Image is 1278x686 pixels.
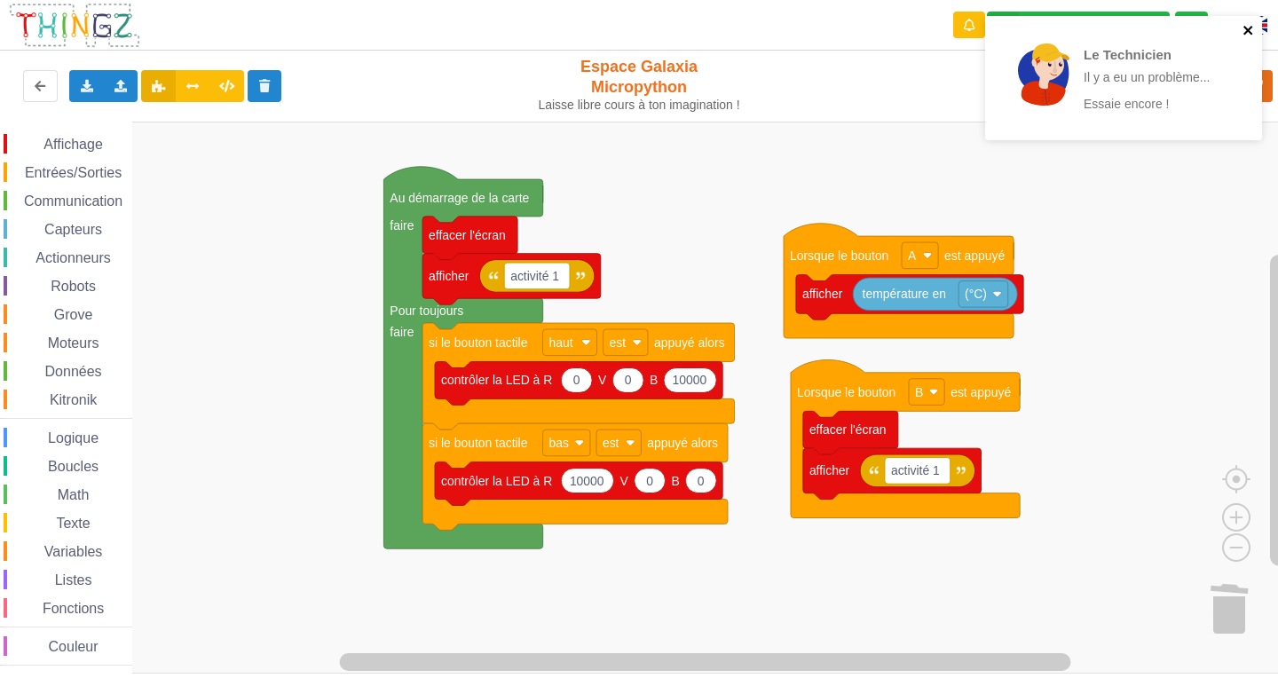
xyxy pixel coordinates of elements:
[797,385,895,399] text: Lorsque le bouton
[429,436,528,450] text: si le bouton tactile
[47,392,99,407] span: Kitronik
[1084,95,1222,113] p: Essaie encore !
[698,474,705,488] text: 0
[33,250,114,265] span: Actionneurs
[1242,23,1255,40] button: close
[951,385,1011,399] text: est appuyé
[610,335,627,350] text: est
[390,218,414,233] text: faire
[650,373,658,387] text: B
[429,228,506,242] text: effacer l'écran
[41,137,105,152] span: Affichage
[915,385,923,399] text: B
[40,601,106,616] span: Fonctions
[646,474,653,488] text: 0
[598,373,607,387] text: V
[987,12,1170,39] div: Ta base fonctionne bien !
[549,436,569,450] text: bas
[51,307,96,322] span: Grove
[809,422,887,437] text: effacer l'écran
[625,373,632,387] text: 0
[510,269,559,283] text: activité 1
[802,287,843,301] text: afficher
[647,436,718,450] text: appuyé alors
[55,487,92,502] span: Math
[45,335,102,351] span: Moteurs
[1084,68,1222,86] p: Il y a eu un problème...
[43,364,105,379] span: Données
[603,436,619,450] text: est
[908,248,917,263] text: A
[790,248,888,263] text: Lorsque le bouton
[42,544,106,559] span: Variables
[52,572,95,587] span: Listes
[429,269,469,283] text: afficher
[531,57,748,113] div: Espace Galaxia Micropython
[672,474,680,488] text: B
[48,279,99,294] span: Robots
[390,325,414,339] text: faire
[654,335,725,350] text: appuyé alors
[1084,45,1222,64] p: Le Technicien
[549,335,573,350] text: haut
[21,193,125,209] span: Communication
[390,191,529,205] text: Au démarrage de la carte
[619,474,628,488] text: V
[8,2,141,49] img: thingz_logo.png
[22,165,124,180] span: Entrées/Sorties
[441,474,552,488] text: contrôler la LED à R
[45,459,101,474] span: Boucles
[891,463,940,477] text: activité 1
[429,335,528,350] text: si le bouton tactile
[531,98,748,113] div: Laisse libre cours à ton imagination !
[809,463,850,477] text: afficher
[573,373,580,387] text: 0
[863,287,946,301] text: température en
[944,248,1005,263] text: est appuyé
[570,474,604,488] text: 10000
[965,287,987,301] text: (°C)
[46,639,101,654] span: Couleur
[42,222,105,237] span: Capteurs
[441,373,552,387] text: contrôler la LED à R
[673,373,707,387] text: 10000
[45,430,101,446] span: Logique
[390,304,463,318] text: Pour toujours
[53,516,92,531] span: Texte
